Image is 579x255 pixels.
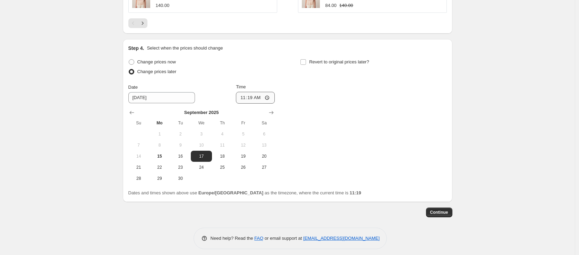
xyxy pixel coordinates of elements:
[127,108,137,117] button: Show previous month, August 2025
[131,153,146,159] span: 14
[152,120,167,126] span: Mo
[263,236,303,241] span: or email support at
[137,69,177,74] span: Change prices later
[128,45,144,52] h2: Step 4.
[170,129,191,140] button: Tuesday September 2 2025
[170,117,191,129] th: Tuesday
[128,117,149,129] th: Sunday
[266,108,276,117] button: Show next month, October 2025
[131,165,146,170] span: 21
[215,142,230,148] span: 11
[194,153,209,159] span: 17
[233,129,254,140] button: Friday September 5 2025
[152,131,167,137] span: 1
[212,117,233,129] th: Thursday
[191,151,212,162] button: Wednesday September 17 2025
[236,153,251,159] span: 19
[173,153,188,159] span: 16
[256,153,272,159] span: 20
[254,236,263,241] a: FAQ
[152,153,167,159] span: 15
[131,142,146,148] span: 7
[254,129,274,140] button: Saturday September 6 2025
[191,129,212,140] button: Wednesday September 3 2025
[131,120,146,126] span: Su
[137,59,176,64] span: Change prices now
[325,2,337,9] div: 84.00
[149,140,170,151] button: Monday September 8 2025
[170,162,191,173] button: Tuesday September 23 2025
[254,117,274,129] th: Saturday
[128,85,138,90] span: Date
[149,173,170,184] button: Monday September 29 2025
[426,208,452,217] button: Continue
[339,2,353,9] strike: 140.00
[256,165,272,170] span: 27
[233,151,254,162] button: Friday September 19 2025
[128,173,149,184] button: Sunday September 28 2025
[236,142,251,148] span: 12
[430,210,448,215] span: Continue
[194,165,209,170] span: 24
[156,2,170,9] div: 140.00
[215,153,230,159] span: 18
[215,120,230,126] span: Th
[149,162,170,173] button: Monday September 22 2025
[128,92,195,103] input: 9/15/2025
[131,176,146,181] span: 28
[212,151,233,162] button: Thursday September 18 2025
[254,151,274,162] button: Saturday September 20 2025
[138,18,147,28] button: Next
[170,173,191,184] button: Tuesday September 30 2025
[256,131,272,137] span: 6
[212,129,233,140] button: Thursday September 4 2025
[149,151,170,162] button: Today Monday September 15 2025
[236,84,246,89] span: Time
[236,120,251,126] span: Fr
[198,190,263,195] b: Europe/[GEOGRAPHIC_DATA]
[194,131,209,137] span: 3
[233,140,254,151] button: Friday September 12 2025
[128,151,149,162] button: Sunday September 14 2025
[173,176,188,181] span: 30
[233,117,254,129] th: Friday
[236,92,275,104] input: 12:00
[191,140,212,151] button: Wednesday September 10 2025
[173,142,188,148] span: 9
[173,165,188,170] span: 23
[128,140,149,151] button: Sunday September 7 2025
[152,165,167,170] span: 22
[147,45,223,52] p: Select when the prices should change
[254,162,274,173] button: Saturday September 27 2025
[236,165,251,170] span: 26
[170,140,191,151] button: Tuesday September 9 2025
[211,236,255,241] span: Need help? Read the
[350,190,361,195] b: 11:19
[256,120,272,126] span: Sa
[233,162,254,173] button: Friday September 26 2025
[152,176,167,181] span: 29
[215,131,230,137] span: 4
[212,162,233,173] button: Thursday September 25 2025
[254,140,274,151] button: Saturday September 13 2025
[173,120,188,126] span: Tu
[215,165,230,170] span: 25
[194,120,209,126] span: We
[149,129,170,140] button: Monday September 1 2025
[212,140,233,151] button: Thursday September 11 2025
[191,162,212,173] button: Wednesday September 24 2025
[173,131,188,137] span: 2
[128,162,149,173] button: Sunday September 21 2025
[128,18,147,28] nav: Pagination
[236,131,251,137] span: 5
[309,59,369,64] span: Revert to original prices later?
[170,151,191,162] button: Tuesday September 16 2025
[194,142,209,148] span: 10
[149,117,170,129] th: Monday
[191,117,212,129] th: Wednesday
[303,236,380,241] a: [EMAIL_ADDRESS][DOMAIN_NAME]
[152,142,167,148] span: 8
[128,190,361,195] span: Dates and times shown above use as the timezone, where the current time is
[256,142,272,148] span: 13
